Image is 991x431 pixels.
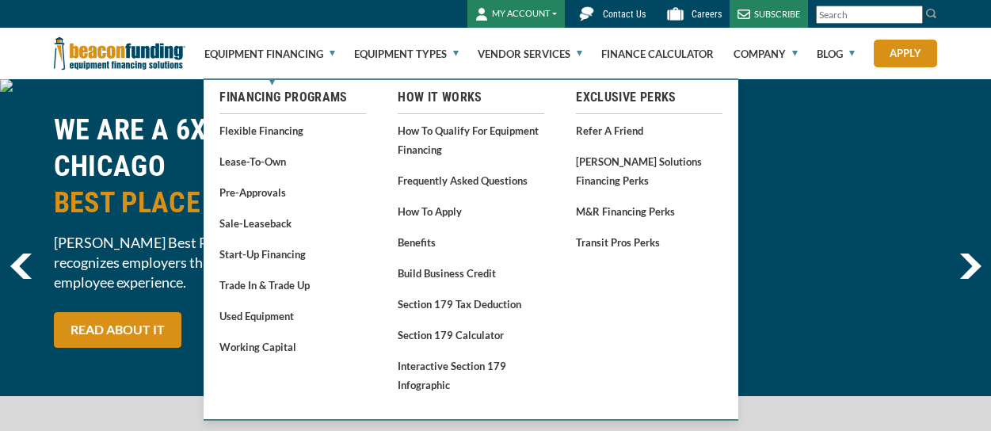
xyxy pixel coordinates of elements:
img: Search [925,7,938,20]
a: Working Capital [219,337,366,357]
a: Apply [874,40,937,67]
a: Benefits [398,232,544,252]
a: Equipment Financing [204,29,335,79]
a: Equipment Types [354,29,459,79]
a: Frequently Asked Questions [398,170,544,190]
a: Lease-To-Own [219,151,366,171]
a: M&R Financing Perks [576,201,722,221]
a: Transit Pros Perks [576,232,722,252]
h2: WE ARE A 6X [PERSON_NAME] CHICAGO [54,112,486,221]
a: Build Business Credit [398,263,544,283]
a: Sale-Leaseback [219,213,366,233]
a: Refer a Friend [576,120,722,140]
a: Blog [817,29,855,79]
a: How to Apply [398,201,544,221]
a: Clear search text [906,9,919,21]
span: Careers [692,9,722,20]
img: Right Navigator [959,254,981,279]
a: How to Qualify for Equipment Financing [398,120,544,159]
a: [PERSON_NAME] Solutions Financing Perks [576,151,722,190]
a: Financing Programs [219,88,366,107]
a: Flexible Financing [219,120,366,140]
span: [PERSON_NAME] Best Places to Work in [GEOGRAPHIC_DATA] recognizes employers that excel at both wo... [54,233,486,292]
a: How It Works [398,88,544,107]
img: Beacon Funding Corporation logo [54,28,185,79]
a: Vendor Services [478,29,582,79]
a: Used Equipment [219,306,366,326]
input: Search [816,6,923,24]
a: Pre-approvals [219,182,366,202]
span: BEST PLACE TO WORK NOMINEE [54,185,486,221]
a: READ ABOUT IT [54,312,181,348]
span: Contact Us [603,9,646,20]
a: next [959,254,981,279]
a: Exclusive Perks [576,88,722,107]
a: Company [734,29,798,79]
a: Trade In & Trade Up [219,275,366,295]
a: Finance Calculator [601,29,714,79]
a: Section 179 Calculator [398,325,544,345]
a: previous [10,254,32,279]
a: Interactive Section 179 Infographic [398,356,544,395]
img: Left Navigator [10,254,32,279]
a: Section 179 Tax Deduction [398,294,544,314]
a: Start-Up Financing [219,244,366,264]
